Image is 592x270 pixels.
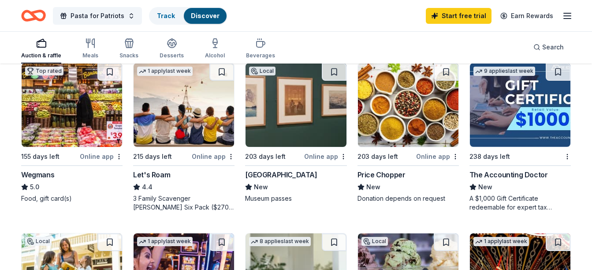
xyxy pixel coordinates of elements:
div: The Accounting Doctor [469,169,548,180]
button: Snacks [119,34,138,64]
div: Snacks [119,52,138,59]
div: Food, gift card(s) [21,194,123,203]
button: Desserts [160,34,184,64]
button: Pasta for Patriots [53,7,142,25]
div: Online app [80,151,123,162]
div: Local [25,237,52,246]
div: 1 apply last week [137,237,193,246]
div: [GEOGRAPHIC_DATA] [245,169,317,180]
img: Image for Worcester Art Museum [246,63,346,147]
div: Donation depends on request [357,194,459,203]
a: Earn Rewards [495,8,558,24]
div: 1 apply last week [473,237,529,246]
div: Local [361,237,388,246]
div: 8 applies last week [249,237,311,246]
div: Let's Roam [133,169,170,180]
div: Beverages [246,52,275,59]
span: Pasta for Patriots [71,11,124,21]
a: Track [157,12,175,19]
button: Search [526,38,571,56]
div: Museum passes [245,194,346,203]
div: Auction & raffle [21,52,61,59]
div: Wegmans [21,169,54,180]
a: Home [21,5,46,26]
span: Search [542,42,564,52]
button: Meals [82,34,98,64]
a: Image for Worcester Art MuseumLocal203 days leftOnline app[GEOGRAPHIC_DATA]NewMuseum passes [245,63,346,203]
div: Desserts [160,52,184,59]
img: Image for Wegmans [22,63,122,147]
a: Image for The Accounting Doctor9 applieslast week238 days leftThe Accounting DoctorNewA $1,000 Gi... [469,63,571,212]
a: Start free trial [426,8,491,24]
span: 4.4 [142,182,153,192]
button: Alcohol [205,34,225,64]
div: 1 apply last week [137,67,193,76]
div: 215 days left [133,151,172,162]
img: Image for The Accounting Doctor [470,63,570,147]
div: Meals [82,52,98,59]
a: Image for Let's Roam1 applylast week215 days leftOnline appLet's Roam4.43 Family Scavenger [PERSO... [133,63,235,212]
img: Image for Price Chopper [358,63,458,147]
div: Alcohol [205,52,225,59]
button: Beverages [246,34,275,64]
div: 203 days left [357,151,398,162]
div: Online app [416,151,459,162]
a: Image for Price Chopper203 days leftOnline appPrice ChopperNewDonation depends on request [357,63,459,203]
button: Auction & raffle [21,34,61,64]
div: 203 days left [245,151,286,162]
a: Image for WegmansTop rated155 days leftOnline appWegmans5.0Food, gift card(s) [21,63,123,203]
div: 155 days left [21,151,60,162]
div: 3 Family Scavenger [PERSON_NAME] Six Pack ($270 Value), 2 Date Night Scavenger [PERSON_NAME] Two ... [133,194,235,212]
span: New [478,182,492,192]
div: 238 days left [469,151,510,162]
button: TrackDiscover [149,7,227,25]
div: Top rated [25,67,63,75]
div: Online app [192,151,235,162]
span: New [366,182,380,192]
span: New [254,182,268,192]
div: Online app [304,151,347,162]
div: Price Chopper [357,169,406,180]
img: Image for Let's Roam [134,63,234,147]
div: Local [249,67,276,75]
a: Discover [191,12,220,19]
div: 9 applies last week [473,67,535,76]
div: A $1,000 Gift Certificate redeemable for expert tax preparation or tax resolution services—recipi... [469,194,571,212]
span: 5.0 [30,182,39,192]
